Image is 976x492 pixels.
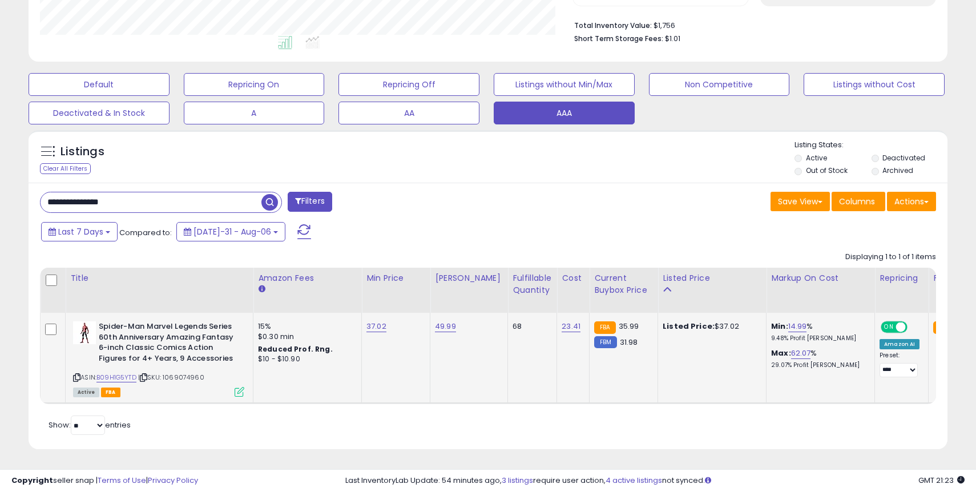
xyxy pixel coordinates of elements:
button: AAA [494,102,635,124]
button: Actions [887,192,936,211]
div: [PERSON_NAME] [435,272,503,284]
p: 9.48% Profit [PERSON_NAME] [771,334,866,342]
strong: Copyright [11,475,53,486]
a: 4 active listings [606,475,662,486]
a: Terms of Use [98,475,146,486]
button: Last 7 Days [41,222,118,241]
div: % [771,348,866,369]
button: Deactivated & In Stock [29,102,170,124]
b: Spider-Man Marvel Legends Series 60th Anniversary Amazing Fantasy 6-inch Classic Comics Action Fi... [99,321,237,366]
b: Min: [771,321,788,332]
div: Last InventoryLab Update: 54 minutes ago, require user action, not synced. [345,475,965,486]
a: 49.99 [435,321,456,332]
b: Short Term Storage Fees: [574,34,663,43]
span: Columns [839,196,875,207]
div: Cost [562,272,584,284]
button: AA [338,102,479,124]
span: 31.98 [620,337,638,348]
div: Repricing [880,272,923,284]
span: 35.99 [619,321,639,332]
th: The percentage added to the cost of goods (COGS) that forms the calculator for Min & Max prices. [767,268,875,313]
button: Columns [832,192,885,211]
div: Amazon AI [880,339,919,349]
p: 29.07% Profit [PERSON_NAME] [771,361,866,369]
p: Listing States: [794,140,947,151]
button: Listings without Cost [804,73,945,96]
button: Filters [288,192,332,212]
span: OFF [906,322,924,332]
label: Out of Stock [806,166,848,175]
div: 15% [258,321,353,332]
a: 14.99 [788,321,807,332]
div: Title [70,272,248,284]
img: 31c2N13PpOL._SL40_.jpg [73,321,96,344]
div: Clear All Filters [40,163,91,174]
div: $0.30 min [258,332,353,342]
a: 37.02 [366,321,386,332]
span: Show: entries [49,420,131,430]
button: Repricing On [184,73,325,96]
b: Max: [771,348,791,358]
button: Non Competitive [649,73,790,96]
h5: Listings [61,144,104,160]
span: Last 7 Days [58,226,103,237]
div: % [771,321,866,342]
button: Save View [771,192,830,211]
div: Min Price [366,272,425,284]
a: Privacy Policy [148,475,198,486]
b: Total Inventory Value: [574,21,652,30]
label: Archived [882,166,913,175]
div: Listed Price [663,272,761,284]
div: Displaying 1 to 1 of 1 items [845,252,936,263]
button: Default [29,73,170,96]
div: Current Buybox Price [594,272,653,296]
span: All listings currently available for purchase on Amazon [73,388,99,397]
span: ON [882,322,896,332]
b: Listed Price: [663,321,715,332]
a: 62.07 [791,348,811,359]
div: Amazon Fees [258,272,357,284]
div: seller snap | | [11,475,198,486]
button: [DATE]-31 - Aug-06 [176,222,285,241]
div: ASIN: [73,321,244,396]
div: Preset: [880,352,919,377]
button: Repricing Off [338,73,479,96]
span: 2025-08-14 21:23 GMT [918,475,965,486]
button: A [184,102,325,124]
div: $10 - $10.90 [258,354,353,364]
div: Fulfillable Quantity [513,272,552,296]
a: B09H1G5YTD [96,373,136,382]
button: Listings without Min/Max [494,73,635,96]
b: Reduced Prof. Rng. [258,344,333,354]
label: Deactivated [882,153,925,163]
span: FBA [101,388,120,397]
label: Active [806,153,827,163]
div: Markup on Cost [771,272,870,284]
span: Compared to: [119,227,172,238]
small: FBA [933,321,954,334]
div: 68 [513,321,548,332]
div: $37.02 [663,321,757,332]
small: FBA [594,321,615,334]
small: Amazon Fees. [258,284,265,295]
span: $1.01 [665,33,680,44]
small: FBM [594,336,616,348]
a: 23.41 [562,321,580,332]
span: | SKU: 1069074960 [138,373,204,382]
a: 3 listings [502,475,533,486]
span: [DATE]-31 - Aug-06 [193,226,271,237]
li: $1,756 [574,18,927,31]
